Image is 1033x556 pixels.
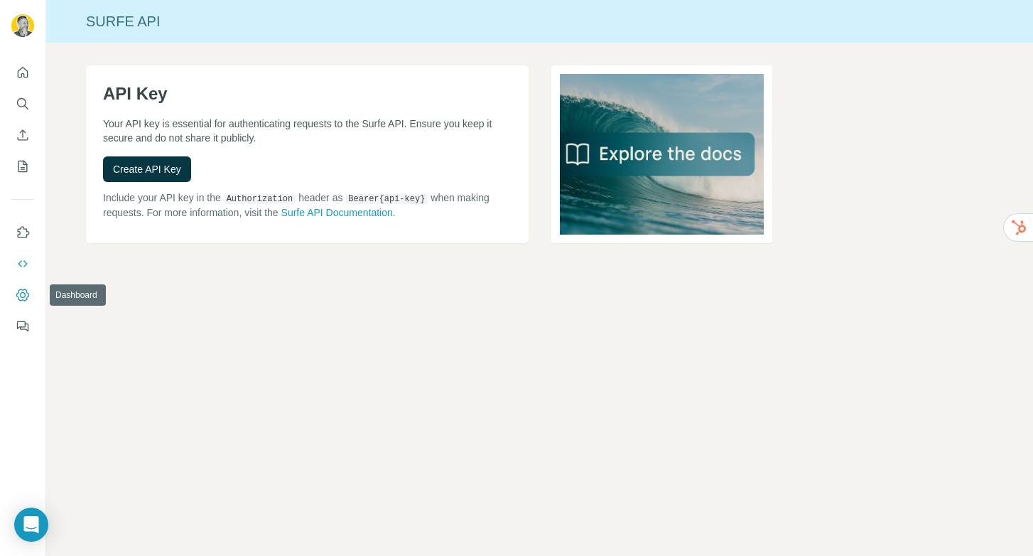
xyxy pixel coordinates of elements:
[11,251,34,277] button: Use Surfe API
[103,117,512,145] p: Your API key is essential for authenticating requests to the Surfe API. Ensure you keep it secure...
[11,60,34,85] button: Quick start
[11,91,34,117] button: Search
[11,154,34,179] button: My lists
[345,194,428,204] code: Bearer {api-key}
[11,220,34,245] button: Use Surfe on LinkedIn
[224,194,296,204] code: Authorization
[14,508,48,542] div: Open Intercom Messenger
[11,14,34,37] img: Avatar
[11,314,34,339] button: Feedback
[113,162,181,176] span: Create API Key
[103,156,191,182] button: Create API Key
[11,282,34,308] button: Dashboard
[11,122,34,148] button: Enrich CSV
[103,82,512,105] h1: API Key
[103,191,512,220] p: Include your API key in the header as when making requests. For more information, visit the .
[281,207,393,218] a: Surfe API Documentation
[46,11,1033,31] div: Surfe API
